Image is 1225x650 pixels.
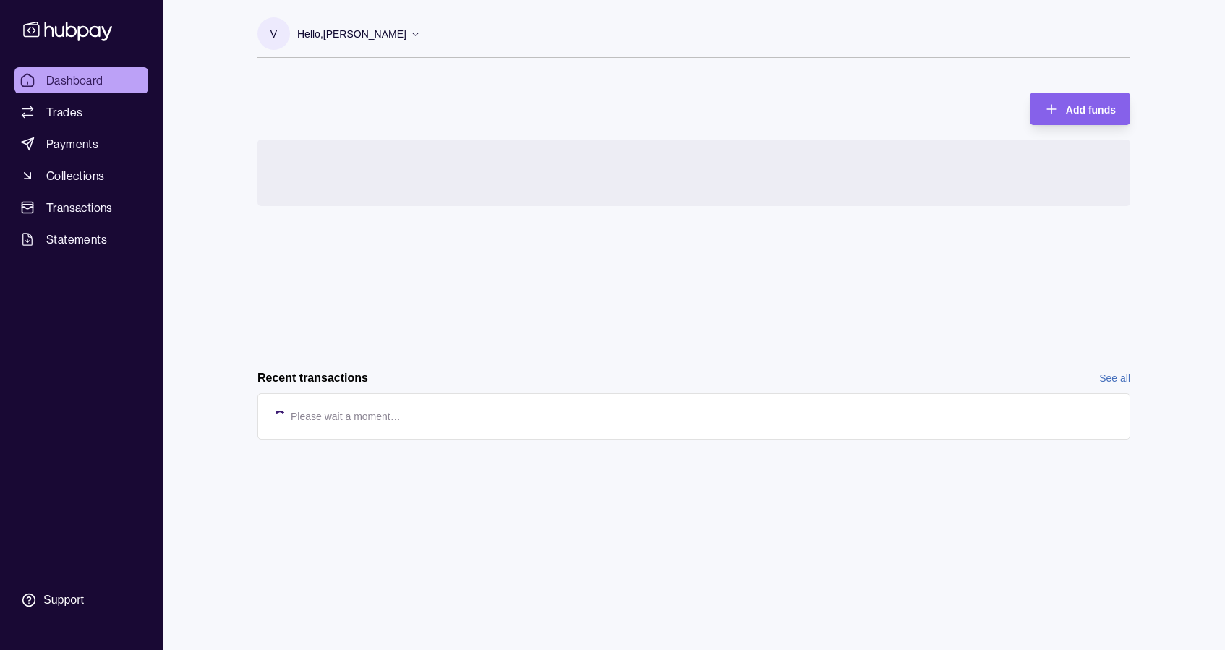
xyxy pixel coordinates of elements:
[43,592,84,608] div: Support
[14,194,148,221] a: Transactions
[14,585,148,615] a: Support
[1099,370,1130,386] a: See all
[14,131,148,157] a: Payments
[1030,93,1130,125] button: Add funds
[257,370,368,386] h2: Recent transactions
[1066,104,1116,116] span: Add funds
[46,167,104,184] span: Collections
[14,67,148,93] a: Dashboard
[14,99,148,125] a: Trades
[270,26,277,42] p: V
[14,163,148,189] a: Collections
[14,226,148,252] a: Statements
[291,409,401,424] p: Please wait a moment…
[46,72,103,89] span: Dashboard
[46,103,82,121] span: Trades
[46,199,113,216] span: Transactions
[46,135,98,153] span: Payments
[297,26,406,42] p: Hello, [PERSON_NAME]
[46,231,107,248] span: Statements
